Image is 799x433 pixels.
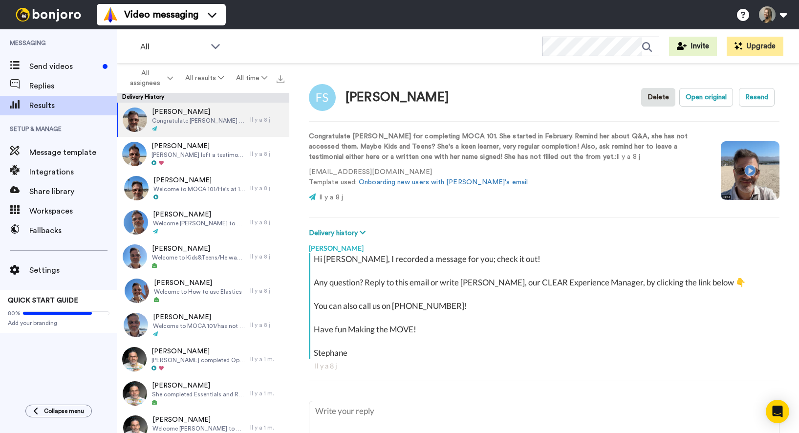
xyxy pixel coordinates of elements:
span: Add your branding [8,319,109,327]
span: [PERSON_NAME] [151,141,245,151]
img: 937ddedc-48d6-4cb3-8e42-4880a278e4fb-thumb.jpg [124,210,148,235]
span: [PERSON_NAME] [153,210,245,219]
button: Invite [669,37,717,56]
span: She completed Essentials and Retention course. I had sent out a very special discount to her: CLE... [152,390,245,398]
div: Il y a 1 m. [250,355,284,363]
a: [PERSON_NAME]Welcome to MOCA 101/has not accessed the coursesIl y a 8 j [117,308,289,342]
button: All time [230,69,274,87]
img: abd5b573-952b-4837-a738-e8719c8476b5-thumb.jpg [124,313,148,337]
button: Open original [679,88,733,107]
span: Fallbacks [29,225,117,237]
span: Workspaces [29,205,117,217]
img: export.svg [277,75,284,83]
span: Il y a 8 j [319,194,343,201]
img: 851e1775-02a7-4a82-974a-081ae4d87edb-thumb.jpg [122,347,147,371]
span: [PERSON_NAME] [152,244,245,254]
div: Delivery History [117,93,289,103]
img: vm-color.svg [103,7,118,22]
strong: Congratulate [PERSON_NAME] for completing MOCA 101. She started in February. Remind her about Q&A... [309,133,688,160]
span: Video messaging [124,8,198,22]
span: [PERSON_NAME] [152,107,245,117]
button: All results [179,69,230,87]
img: 9f437f17-19ac-4869-a122-d6452afec68d-thumb.jpg [124,176,149,200]
span: Send videos [29,61,99,72]
button: All assignees [119,65,179,92]
span: Replies [29,80,117,92]
span: [PERSON_NAME] left a testimonial. As discussed, could you leave him a personal message and take a... [151,151,245,159]
img: 1750550b-457d-45bb-91ee-2ffec8491a46-thumb.jpg [123,108,147,132]
span: Welcome [PERSON_NAME] to Kids&Teens. She's on the MAT 101 as well. [152,425,245,433]
img: 9087ca9d-1587-456e-87e1-377c3c77ad83-thumb.jpg [123,244,147,269]
a: [PERSON_NAME]Welcome [PERSON_NAME] to How to use ElasticsIl y a 8 j [117,205,289,239]
a: [PERSON_NAME]She completed Essentials and Retention course. I had sent out a very special discoun... [117,376,289,411]
img: f2d15df4-dadc-4bab-adb5-0b96dd91bc78-thumb.jpg [125,279,149,303]
p: : Il y a 8 j [309,131,706,162]
span: Welcome to How to use Elastics [154,288,242,296]
img: ba2abf0d-fe2f-4c9c-81c1-af1955c00604-thumb.jpg [122,142,147,166]
span: Message template [29,147,117,158]
div: Il y a 8 j [250,116,284,124]
p: [EMAIL_ADDRESS][DOMAIN_NAME] Template used: [309,167,706,188]
div: Il y a 8 j [315,361,774,371]
div: Hi [PERSON_NAME], I recorded a message for you; check it out! Any question? Reply to this email o... [314,253,777,359]
span: Results [29,100,117,111]
span: 80% [8,309,21,317]
span: [PERSON_NAME] [153,312,245,322]
div: [PERSON_NAME] [346,90,449,105]
span: Integrations [29,166,117,178]
button: Collapse menu [25,405,92,417]
span: Welcome to MOCA 101/He's at 14% on [DATE] [153,185,245,193]
div: Il y a 8 j [250,150,284,158]
span: All assignees [126,68,165,88]
a: Onboarding new users with [PERSON_NAME]'s email [359,179,528,186]
span: Welcome [PERSON_NAME] to How to use Elastics [153,219,245,227]
div: Il y a 8 j [250,253,284,260]
span: Welcome to Kids&Teens/He was in LIVE: Principes des aligneurs transparents - [GEOGRAPHIC_DATA]: N... [152,254,245,261]
span: Settings [29,264,117,276]
span: [PERSON_NAME] [152,381,245,390]
img: bj-logo-header-white.svg [12,8,85,22]
a: [PERSON_NAME][PERSON_NAME] left a testimonial. As discussed, could you leave him a personal messa... [117,137,289,171]
button: Resend [739,88,775,107]
span: Share library [29,186,117,197]
a: [PERSON_NAME]Congratulate [PERSON_NAME] for completing MOCA 101. She started in February. Remind ... [117,103,289,137]
button: Export all results that match these filters now. [274,71,287,86]
div: Il y a 1 m. [250,424,284,432]
span: Welcome to MOCA 101/has not accessed the courses [153,322,245,330]
div: Il y a 8 j [250,184,284,192]
div: Il y a 1 m. [250,390,284,397]
span: [PERSON_NAME] [151,346,245,356]
img: Image of Florence St-Pierre B [309,84,336,111]
div: Il y a 8 j [250,287,284,295]
div: Open Intercom Messenger [766,400,789,423]
div: [PERSON_NAME] [309,238,779,253]
img: 81bb4bc4-3225-45f9-beff-a1b1b4aa8036-thumb.jpg [123,381,147,406]
span: QUICK START GUIDE [8,297,78,304]
a: [PERSON_NAME][PERSON_NAME] completed Open Bite course on [DATE], she was also an active member an... [117,342,289,376]
button: Upgrade [727,37,783,56]
button: Delivery history [309,228,368,238]
a: [PERSON_NAME]Welcome to Kids&Teens/He was in LIVE: Principes des aligneurs transparents - [GEOGRA... [117,239,289,274]
span: [PERSON_NAME] [152,415,245,425]
span: Collapse menu [44,407,84,415]
span: [PERSON_NAME] completed Open Bite course on [DATE], she was also an active member and completed l... [151,356,245,364]
button: Delete [641,88,675,107]
div: Il y a 8 j [250,321,284,329]
span: [PERSON_NAME] [153,175,245,185]
span: Congratulate [PERSON_NAME] for completing MOCA 101. She started in February. Remind her about Q&A... [152,117,245,125]
a: [PERSON_NAME]Welcome to How to use ElasticsIl y a 8 j [117,274,289,308]
a: [PERSON_NAME]Welcome to MOCA 101/He's at 14% on [DATE]Il y a 8 j [117,171,289,205]
span: [PERSON_NAME] [154,278,242,288]
span: All [140,41,206,53]
div: Il y a 8 j [250,218,284,226]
